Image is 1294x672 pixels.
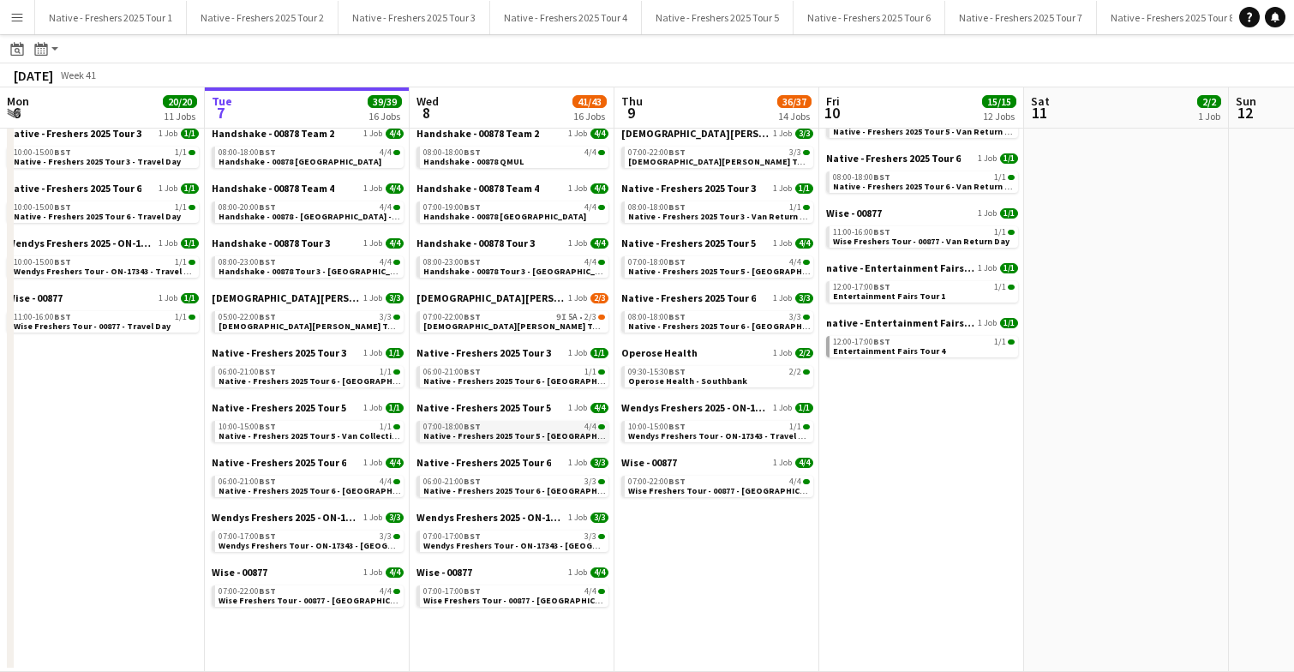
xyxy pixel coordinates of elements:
span: 4/4 [380,203,392,212]
span: 1 Job [363,238,382,249]
span: Handshake - 00878 Team 4 [416,182,539,195]
span: 08:00-18:00 [219,148,276,157]
span: BST [668,366,686,377]
span: BST [668,201,686,213]
span: 4/4 [380,258,392,267]
a: Wise - 008771 Job1/1 [7,291,199,304]
a: 07:00-22:00BST4/4Wise Freshers Tour - 00877 - [GEOGRAPHIC_DATA] [628,476,810,495]
a: Handshake - 00878 Team 41 Job4/4 [416,182,608,195]
span: 1/1 [1000,208,1018,219]
span: 4/4 [584,203,596,212]
span: Handshake - 00878 Tour 3 [212,237,330,249]
span: 2/3 [590,293,608,303]
span: 08:00-23:00 [423,258,481,267]
span: Native - Freshers 2025 Tour 6 [416,456,551,469]
div: Native - Freshers 2025 Tour 51 Job1/110:00-15:00BST1/1Native - Freshers 2025 Tour 5 - Van Collect... [212,401,404,456]
div: [DEMOGRAPHIC_DATA][PERSON_NAME] 2025 Tour 1 - 008481 Job2/307:00-22:00BST9I5A•2/3[DEMOGRAPHIC_DAT... [416,291,608,346]
span: Native - Freshers 2025 Tour 5 - University of Oxford Day 2 [628,266,861,277]
span: 07:00-18:00 [628,258,686,267]
a: Native - Freshers 2025 Tour 51 Job4/4 [621,237,813,249]
a: Native - Freshers 2025 Tour 31 Job1/1 [212,346,404,359]
a: 10:00-15:00BST1/1Native - Freshers 2025 Tour 3 - Travel Day [14,147,195,166]
a: Operose Health1 Job2/2 [621,346,813,359]
span: 4/4 [789,477,801,486]
a: Native - Freshers 2025 Tour 31 Job1/1 [621,182,813,195]
div: Native - Freshers 2025 Tour 61 Job1/108:00-18:00BST1/1Native - Freshers 2025 Tour 6 - Van Return Day [826,152,1018,207]
span: 1 Job [363,348,382,358]
span: Native - Freshers 2025 Tour 5 [621,237,756,249]
a: 08:00-23:00BST4/4Handshake - 00878 Tour 3 - [GEOGRAPHIC_DATA] Onsite Day [219,256,400,276]
a: 07:00-18:00BST4/4Native - Freshers 2025 Tour 5 - [GEOGRAPHIC_DATA] Day 2 [628,256,810,276]
span: 1 Job [773,238,792,249]
span: 1 Job [363,183,382,194]
span: Lady Garden 2025 Tour 1 - 00848 [212,291,360,304]
span: Lady Garden Tour 1 - 00848 - University of Oxford [423,321,734,332]
span: 4/4 [386,129,404,139]
span: BST [464,476,481,487]
span: native - Entertainment Fairs Tour 1 [826,261,974,274]
button: Native - Freshers 2025 Tour 5 [642,1,794,34]
button: Native - Freshers 2025 Tour 2 [187,1,338,34]
div: Wise - 008771 Job1/111:00-16:00BST1/1Wise Freshers Tour - 00877 - Van Return Day [826,207,1018,261]
span: Operose Health - Southbank [628,375,747,387]
span: BST [54,256,71,267]
span: 1 Job [159,293,177,303]
a: 05:00-22:00BST3/3[DEMOGRAPHIC_DATA][PERSON_NAME] Tour 1 - 00848 - [GEOGRAPHIC_DATA] [219,311,400,331]
span: Native - Freshers 2025 Tour 5 - Van Return Day [833,126,1020,137]
span: 1/1 [386,403,404,413]
span: 1/1 [175,148,187,157]
span: 08:00-18:00 [423,148,481,157]
a: 08:00-18:00BST1/1Native - Freshers 2025 Tour 3 - Van Return Day [628,201,810,221]
span: Handshake - 00878 Team 4 [212,182,334,195]
span: 1 Job [773,348,792,358]
span: 10:00-15:00 [219,423,276,431]
span: 1/1 [789,203,801,212]
span: 1 Job [978,263,997,273]
div: Handshake - 00878 Team 21 Job4/408:00-18:00BST4/4Handshake - 00878 [GEOGRAPHIC_DATA] [212,127,404,182]
a: 08:00-18:00BST1/1Native - Freshers 2025 Tour 6 - Van Return Day [833,171,1015,191]
span: 4/4 [380,477,392,486]
span: Handshake - 00878 - University of Birmingham - Onsite Day [219,211,439,222]
div: Handshake - 00878 Team 41 Job4/407:00-19:00BST4/4Handshake - 00878 [GEOGRAPHIC_DATA] [416,182,608,237]
span: 1 Job [773,293,792,303]
span: Native - Freshers 2025 Tour 6 - Travel Day [14,211,181,222]
div: Native - Freshers 2025 Tour 31 Job1/106:00-21:00BST1/1Native - Freshers 2025 Tour 6 - [GEOGRAPHIC... [212,346,404,401]
span: 07:00-22:00 [423,313,481,321]
span: 1 Job [978,318,997,328]
span: BST [668,256,686,267]
span: 1 Job [363,129,382,139]
span: 1/1 [795,183,813,194]
span: 1 Job [773,458,792,468]
span: Native - Freshers 2025 Tour 3 [212,346,346,359]
a: Native - Freshers 2025 Tour 61 Job3/3 [621,291,813,304]
a: Handshake - 00878 Tour 31 Job4/4 [416,237,608,249]
span: Native - Freshers 2025 Tour 6 [212,456,346,469]
span: 1/1 [1000,153,1018,164]
span: 4/4 [386,183,404,194]
span: 3/3 [386,293,404,303]
span: BST [259,421,276,432]
span: 1/1 [181,183,199,194]
span: 1 Job [568,183,587,194]
a: 10:00-15:00BST1/1Native - Freshers 2025 Tour 5 - Van Collection & Travel Day [219,421,400,441]
span: Wendys Freshers Tour - ON-17343 - Travel Day [14,266,199,277]
a: Native - Freshers 2025 Tour 61 Job3/3 [416,456,608,469]
div: Native - Freshers 2025 Tour 51 Job4/407:00-18:00BST4/4Native - Freshers 2025 Tour 5 - [GEOGRAPHIC... [416,401,608,456]
span: 1 Job [773,403,792,413]
a: 06:00-21:00BST4/4Native - Freshers 2025 Tour 6 - [GEOGRAPHIC_DATA] Day 1 [219,476,400,495]
span: 4/4 [584,258,596,267]
div: Native - Freshers 2025 Tour 61 Job3/306:00-21:00BST3/3Native - Freshers 2025 Tour 6 - [GEOGRAPHIC... [416,456,608,511]
span: Handshake - 00878 Team 2 [416,127,539,140]
span: 1 Job [363,403,382,413]
span: 1 Job [568,129,587,139]
span: BST [259,476,276,487]
span: Handshake - 00878 Imperial College [219,156,381,167]
span: 1/1 [795,403,813,413]
a: Handshake - 00878 Team 41 Job4/4 [212,182,404,195]
span: BST [259,311,276,322]
span: BST [464,311,481,322]
span: Wendys Freshers 2025 - ON-17343 [621,401,770,414]
a: 07:00-19:00BST4/4Handshake - 00878 [GEOGRAPHIC_DATA] [423,201,605,221]
span: Native - Freshers 2025 Tour 6 - Van Return Day [833,181,1020,192]
span: Native - Freshers 2025 Tour 3 [416,346,551,359]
